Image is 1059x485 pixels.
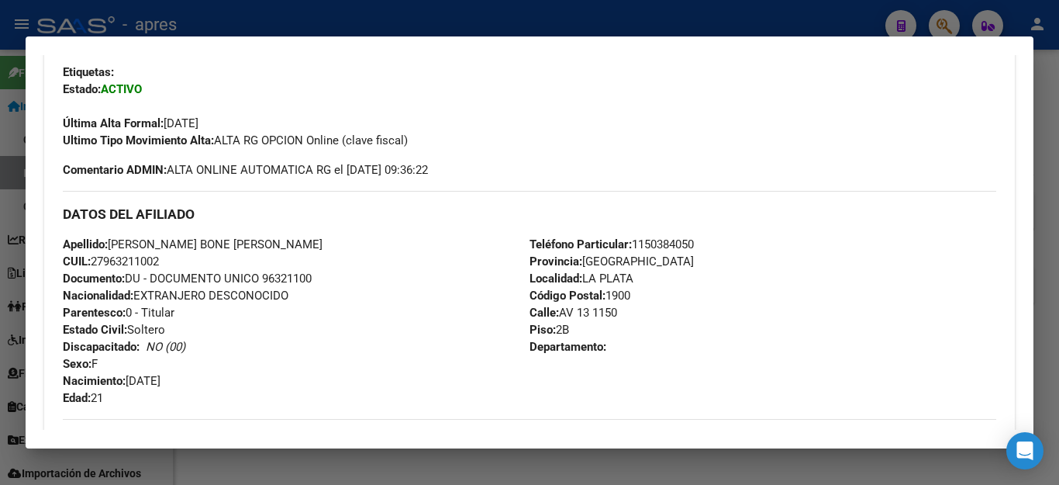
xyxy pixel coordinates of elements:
[63,272,125,286] strong: Documento:
[529,255,582,268] strong: Provincia:
[529,272,582,286] strong: Localidad:
[63,116,198,130] span: [DATE]
[63,323,165,337] span: Soltero
[529,323,569,337] span: 2B
[63,289,288,303] span: EXTRANJERO DESCONOCIDO
[63,116,164,130] strong: Última Alta Formal:
[529,289,630,303] span: 1900
[101,82,142,96] strong: ACTIVO
[63,133,408,147] span: ALTA RG OPCION Online (clave fiscal)
[63,340,140,354] strong: Discapacitado:
[146,340,185,354] i: NO (00)
[63,272,312,286] span: DU - DOCUMENTO UNICO 96321100
[63,374,126,388] strong: Nacimiento:
[63,237,108,251] strong: Apellido:
[1006,432,1043,469] div: Open Intercom Messenger
[63,289,133,303] strong: Nacionalidad:
[63,161,428,178] span: ALTA ONLINE AUTOMATICA RG el [DATE] 09:36:22
[529,340,606,354] strong: Departamento:
[63,323,127,337] strong: Estado Civil:
[63,237,323,251] span: [PERSON_NAME] BONE [PERSON_NAME]
[529,255,694,268] span: [GEOGRAPHIC_DATA]
[63,255,159,268] span: 27963211002
[63,357,91,371] strong: Sexo:
[63,306,174,320] span: 0 - Titular
[529,323,556,337] strong: Piso:
[63,65,114,79] strong: Etiquetas:
[63,206,996,223] h3: DATOS DEL AFILIADO
[63,255,91,268] strong: CUIL:
[63,391,103,405] span: 21
[529,306,617,320] span: AV 13 1150
[63,133,214,147] strong: Ultimo Tipo Movimiento Alta:
[63,357,98,371] span: F
[63,163,167,177] strong: Comentario ADMIN:
[529,272,633,286] span: LA PLATA
[63,306,126,320] strong: Parentesco:
[63,374,160,388] span: [DATE]
[529,289,605,303] strong: Código Postal:
[529,306,559,320] strong: Calle:
[63,82,101,96] strong: Estado:
[529,237,632,251] strong: Teléfono Particular:
[63,391,91,405] strong: Edad:
[529,237,694,251] span: 1150384050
